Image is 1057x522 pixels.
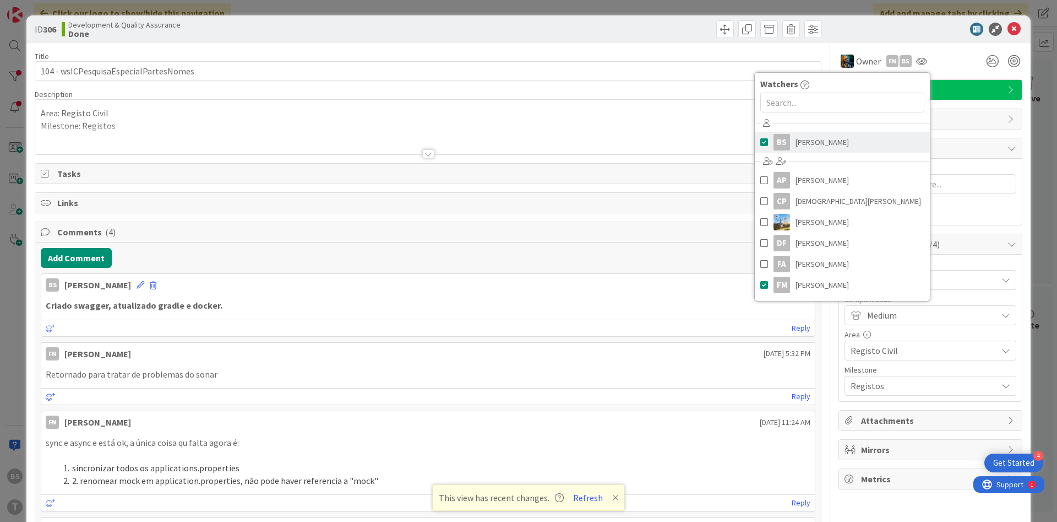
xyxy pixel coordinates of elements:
[851,378,991,394] span: Registos
[900,55,912,67] div: BS
[861,83,1002,96] span: Serviço
[773,193,790,209] div: CP
[755,170,930,191] a: AP[PERSON_NAME]
[796,214,849,230] span: [PERSON_NAME]
[984,454,1043,472] div: Open Get Started checklist, remaining modules: 4
[41,248,112,268] button: Add Comment
[861,472,1002,486] span: Metrics
[23,2,50,15] span: Support
[792,321,810,335] a: Reply
[773,214,790,230] img: DG
[57,225,801,239] span: Comments
[856,55,881,68] span: Owner
[755,275,930,295] a: FM[PERSON_NAME]
[755,191,930,212] a: CP[DEMOGRAPHIC_DATA][PERSON_NAME]
[861,414,1002,427] span: Attachments
[764,348,810,359] span: [DATE] 5:32 PM
[796,277,849,293] span: [PERSON_NAME]
[46,347,59,360] div: FM
[43,24,56,35] b: 306
[792,390,810,403] a: Reply
[57,167,801,180] span: Tasks
[773,172,790,189] div: AP
[773,256,790,272] div: FA
[760,93,924,112] input: Search...
[59,475,810,487] li: 2. renomear mock em application.properties, não pode haver referencia a "mock"
[993,458,1034,469] div: Get Started
[841,55,854,68] img: JC
[792,496,810,510] a: Reply
[755,254,930,275] a: FA[PERSON_NAME]
[59,462,810,475] li: sincronizar todos os applications.properties
[861,443,1002,456] span: Mirrors
[861,142,1002,155] span: Block
[796,235,849,251] span: [PERSON_NAME]
[1033,451,1043,461] div: 4
[755,132,930,153] a: BS[PERSON_NAME]
[57,196,801,209] span: Links
[851,343,991,358] span: Registo Civil
[867,308,991,323] span: Medium
[773,134,790,150] div: BS
[773,235,790,251] div: DF
[35,23,56,36] span: ID
[35,51,49,61] label: Title
[64,347,131,360] div: [PERSON_NAME]
[41,120,815,132] p: Milestone: Registos
[755,295,930,316] a: FC[PERSON_NAME]
[844,331,1016,338] div: Area
[64,278,131,292] div: [PERSON_NAME]
[105,227,116,238] span: ( 4 )
[41,107,815,120] p: Area: Registo Civil
[57,4,60,13] div: 1
[844,295,1016,303] div: Complexidade
[439,491,564,504] span: This view has recent changes.
[46,278,59,292] div: BS
[861,238,1002,251] span: Custom Fields
[46,368,810,381] p: Retornado para tratar de problemas do sonar
[569,491,607,505] button: Refresh
[760,77,798,90] span: Watchers
[760,417,810,428] span: [DATE] 11:24 AM
[844,260,1016,268] div: Priority
[773,277,790,293] div: FM
[46,416,59,429] div: FM
[68,29,181,38] b: Done
[922,239,940,250] span: ( 4/4 )
[64,416,131,429] div: [PERSON_NAME]
[796,134,849,150] span: [PERSON_NAME]
[755,212,930,233] a: DG[PERSON_NAME]
[796,256,849,272] span: [PERSON_NAME]
[46,437,810,449] p: sync e async e está ok, a única coisa qu falta agora é:
[68,20,181,29] span: Development & Quality Assurance
[886,55,898,67] div: FM
[46,300,222,311] strong: Criado swagger, atualizado gradle e docker.
[796,172,849,189] span: [PERSON_NAME]
[35,61,821,81] input: type card name here...
[844,366,1016,374] div: Milestone
[796,193,921,209] span: [DEMOGRAPHIC_DATA][PERSON_NAME]
[35,89,73,99] span: Description
[861,112,1002,126] span: Dates
[755,233,930,254] a: DF[PERSON_NAME]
